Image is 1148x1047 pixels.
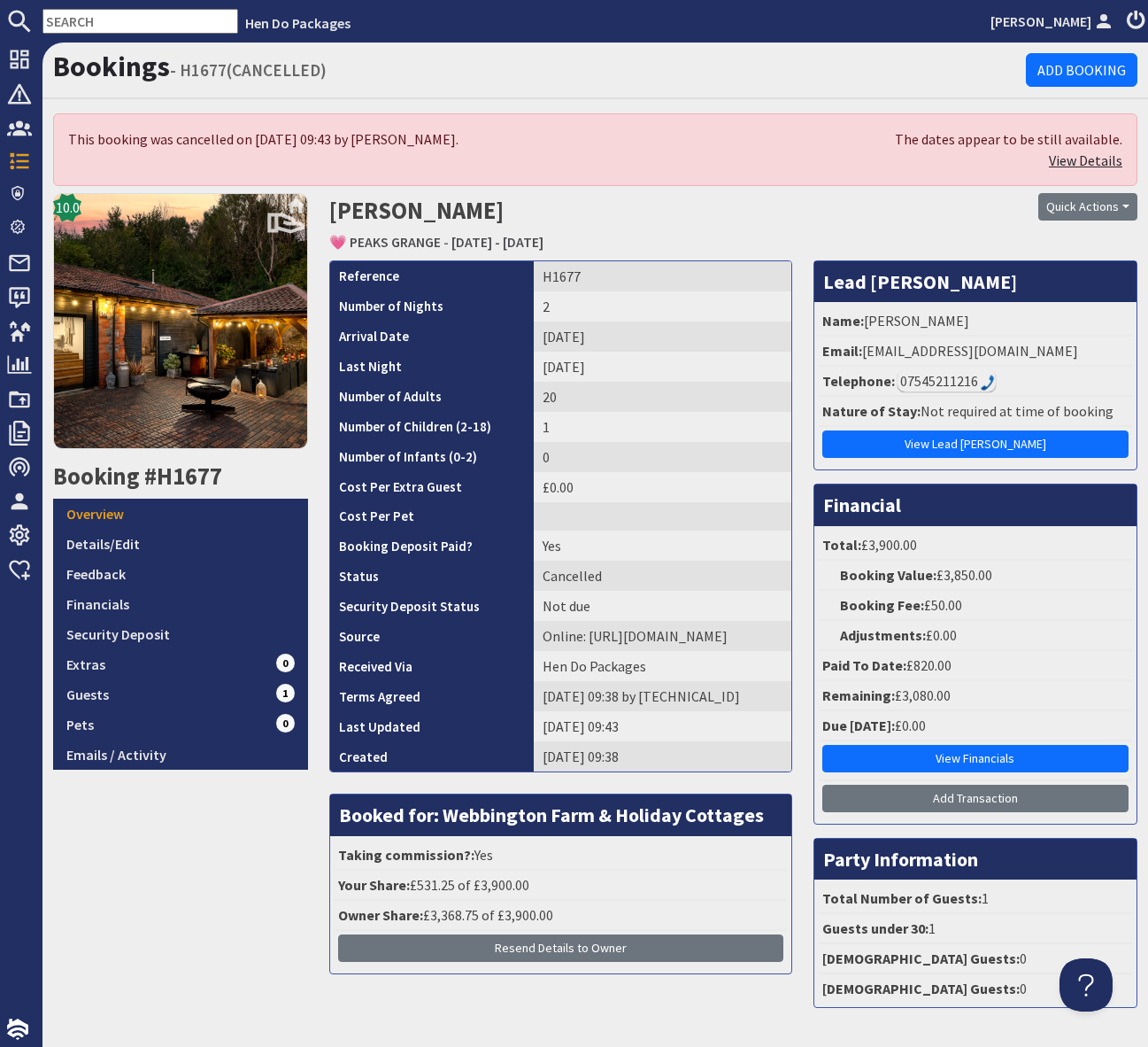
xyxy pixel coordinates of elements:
span: Resend Details to Owner [495,940,627,956]
strong: Taking commission?: [338,846,474,864]
strong: Name: [822,312,864,330]
strong: Guests under 30: [822,919,928,937]
a: [PERSON_NAME] [990,11,1116,32]
th: Number of Adults [330,382,534,412]
li: [PERSON_NAME] [819,306,1132,337]
a: Bookings [53,49,170,84]
strong: Total: [822,536,861,554]
td: [DATE] 09:38 [534,741,791,772]
img: 💗 PEAKS GRANGE's icon [53,193,308,448]
span: 1 [276,684,296,702]
a: Extras0 [53,649,308,679]
th: Status [330,561,534,591]
strong: Owner Share: [338,906,423,924]
div: The dates appear to be still available. [458,128,1122,150]
a: Hen Do Packages [245,14,351,32]
strong: [DEMOGRAPHIC_DATA] Guests: [822,980,1020,997]
strong: Telephone: [822,372,895,390]
th: Created [330,741,534,772]
a: Emails / Activity [53,740,308,770]
th: Source [330,621,534,651]
th: Cost Per Extra Guest [330,472,534,502]
li: 0 [819,974,1132,1003]
div: This booking was cancelled on [DATE] 09:43 by [PERSON_NAME]. [68,128,458,150]
li: £50.00 [819,591,1132,621]
li: Not required at time of booking [819,397,1132,427]
a: Overview [53,499,308,529]
td: 0 [534,442,791,472]
th: Cost Per Pet [330,502,534,531]
td: H1677 [534,261,791,291]
strong: Your Share: [338,876,410,894]
button: Resend Details to Owner [338,935,782,962]
li: £3,900.00 [819,531,1132,561]
th: Number of Nights [330,291,534,322]
li: £3,080.00 [819,681,1132,711]
strong: Total Number of Guests: [822,889,982,907]
th: Last Updated [330,711,534,741]
a: View Details [1049,151,1122,169]
td: [DATE] [534,352,791,382]
li: £0.00 [819,621,1132,651]
a: Guests1 [53,679,308,710]
strong: Booking Fee: [840,596,924,614]
td: 2 [534,291,791,322]
span: - [443,233,449,251]
td: 1 [534,412,791,442]
span: 0 [276,714,296,732]
a: Security Deposit [53,619,308,649]
strong: Nature of Stay: [822,402,921,420]
li: [EMAIL_ADDRESS][DOMAIN_NAME] [819,337,1132,367]
th: Last Night [330,352,534,382]
img: hfpfyWBK5wQHBAGPgDf9c6qAYOxxMAAAAASUVORK5CYII= [981,375,995,391]
strong: Remaining: [822,686,895,704]
strong: Email: [822,342,862,360]
li: £3,368.75 of £3,900.00 [335,901,786,931]
a: Pets0 [53,710,308,740]
td: Online: https://www.google.com/ [534,621,791,651]
li: £3,850.00 [819,561,1132,591]
td: [DATE] [534,322,791,352]
th: Terms Agreed [330,681,534,711]
a: 10.0 [53,193,308,461]
li: Yes [335,841,786,871]
li: £0.00 [819,711,1132,741]
a: View Financials [822,745,1129,772]
img: staytech_i_w-64f4e8e9ee0a9c174fd5317b4b171b261742d2d393467e5bdba4413f4f884c10.svg [7,1019,28,1040]
a: Add Transaction [822,785,1129,812]
strong: [DEMOGRAPHIC_DATA] Guests: [822,950,1020,967]
input: SEARCH [42,9,238,34]
td: Yes [534,531,791,561]
small: - H1677(CANCELLED) [170,59,327,81]
span: 10.0 [56,197,80,218]
td: £0.00 [534,472,791,502]
a: View Lead [PERSON_NAME] [822,430,1129,458]
a: Details/Edit [53,529,308,559]
h3: Financial [814,485,1136,525]
strong: Adjustments: [840,626,926,644]
strong: Paid To Date: [822,656,906,674]
a: [DATE] - [DATE] [451,233,543,251]
td: 20 [534,382,791,412]
td: Not due [534,591,791,621]
td: [DATE] 09:38 by [TECHNICAL_ID] [534,681,791,711]
a: Financials [53,589,308,619]
strong: Due [DATE]: [822,717,895,734]
th: Security Deposit Status [330,591,534,621]
strong: Booking Value: [840,566,936,584]
th: Number of Children (2-18) [330,412,534,442]
li: 0 [819,944,1132,974]
h3: Party Information [814,839,1136,880]
iframe: Toggle Customer Support [1059,958,1113,1012]
td: Cancelled [534,561,791,591]
h3: Booked for: Webbington Farm & Holiday Cottages [330,795,790,835]
th: Number of Infants (0-2) [330,442,534,472]
td: Hen Do Packages [534,651,791,681]
h2: Booking #H1677 [53,462,308,491]
h2: [PERSON_NAME] [329,193,860,256]
h3: Lead [PERSON_NAME] [814,261,1136,302]
i: Agreements were checked at the time of signing booking terms:<br>- I AGREE to let Sleeps12.com Li... [420,691,435,705]
li: 1 [819,914,1132,944]
th: Received Via [330,651,534,681]
span: 0 [276,654,296,671]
